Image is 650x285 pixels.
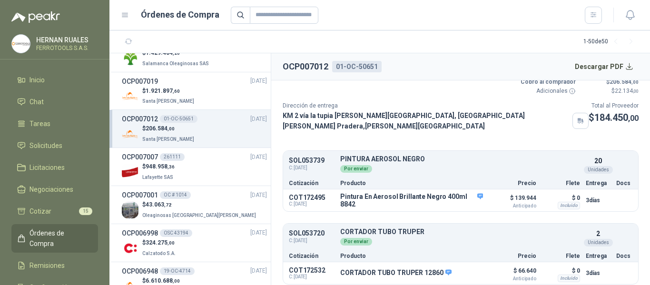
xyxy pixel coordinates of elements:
[250,191,267,200] span: [DATE]
[79,207,92,215] span: 15
[289,157,335,164] p: SOL053739
[122,240,138,256] img: Company Logo
[250,115,267,124] span: [DATE]
[146,163,175,170] span: 948.958
[173,88,180,94] span: ,60
[122,202,138,218] img: Company Logo
[160,115,197,123] div: 01-OC-50651
[122,50,138,67] img: Company Logo
[11,224,98,253] a: Órdenes de Compra
[542,253,580,259] p: Flete
[289,230,335,237] p: SOL053720
[146,277,180,284] span: 6.610.688
[146,239,175,246] span: 324.275
[283,110,569,131] p: KM 2 vía la tupia [PERSON_NAME][GEOGRAPHIC_DATA], [GEOGRAPHIC_DATA][PERSON_NAME] Pradera , [PERSO...
[122,88,138,104] img: Company Logo
[489,192,536,208] p: $ 139.944
[146,125,175,132] span: 206.584
[589,110,639,125] p: $
[30,184,73,195] span: Negociaciones
[610,79,639,85] span: 206.584
[489,180,536,186] p: Precio
[11,11,60,23] img: Logo peakr
[122,228,158,238] h3: OCP006998
[142,137,194,142] span: Santa [PERSON_NAME]
[167,240,175,246] span: ,00
[122,266,158,276] h3: OCP006948
[11,93,98,111] a: Chat
[289,253,335,259] p: Cotización
[594,156,602,166] p: 20
[340,156,580,163] p: PINTURA AEROSOL NEGRO
[583,34,639,49] div: 1 - 50 de 50
[30,206,51,216] span: Cotizar
[36,45,96,51] p: FERROTOOLS S.A.S.
[164,202,171,207] span: ,72
[173,278,180,284] span: ,00
[283,101,589,110] p: Dirección de entrega
[283,60,328,73] h2: OCP007012
[122,76,158,87] h3: OCP007019
[289,274,335,280] span: C: [DATE]
[250,228,267,237] span: [DATE]
[122,190,267,220] a: OCP007001OC # 1014[DATE] Company Logo$43.063,72Oleaginosas [GEOGRAPHIC_DATA][PERSON_NAME]
[142,162,175,171] p: $
[142,175,173,180] span: Lafayette SAS
[122,152,158,162] h3: OCP007007
[173,50,180,56] span: ,20
[142,200,258,209] p: $
[122,76,267,106] a: OCP007019[DATE] Company Logo$1.921.897,60Santa [PERSON_NAME]
[594,112,639,123] span: 184.450
[584,166,613,174] div: Unidades
[146,201,171,208] span: 43.063
[11,180,98,198] a: Negociaciones
[633,88,639,94] span: ,00
[589,101,639,110] p: Total al Proveedor
[250,266,267,275] span: [DATE]
[616,180,632,186] p: Docs
[628,114,639,123] span: ,00
[519,78,576,87] p: Cobro al comprador
[122,126,138,142] img: Company Logo
[30,140,62,151] span: Solicitudes
[142,98,194,104] span: Santa [PERSON_NAME]
[289,237,335,245] span: C: [DATE]
[12,35,30,53] img: Company Logo
[542,180,580,186] p: Flete
[542,265,580,276] p: $ 0
[489,204,536,208] span: Anticipado
[289,194,335,201] p: COT172495
[142,87,196,96] p: $
[340,228,580,236] p: CORTADOR TUBO TRUPER
[122,152,267,182] a: OCP007007261111[DATE] Company Logo$948.958,36Lafayette SAS
[581,87,639,96] p: $
[586,267,611,279] p: 3 días
[340,165,372,173] div: Por enviar
[11,202,98,220] a: Cotizar15
[489,265,536,281] p: $ 66.640
[584,239,613,246] div: Unidades
[519,87,576,96] p: Adicionales
[122,228,267,258] a: OCP006998OSC 43194[DATE] Company Logo$324.275,00Calzatodo S.A.
[30,118,50,129] span: Tareas
[141,8,219,21] h1: Órdenes de Compra
[289,266,335,274] p: COT172532
[30,75,45,85] span: Inicio
[167,164,175,169] span: ,36
[122,38,267,68] a: OCP007035OC 15846[DATE] Company Logo$1.429.404,20Salamanca Oleaginosas SAS
[30,228,89,249] span: Órdenes de Compra
[30,97,44,107] span: Chat
[570,57,639,76] button: Descargar PDF
[11,158,98,177] a: Licitaciones
[489,253,536,259] p: Precio
[142,49,211,58] p: $
[581,78,639,87] p: $
[289,164,335,172] span: C: [DATE]
[142,213,256,218] span: Oleaginosas [GEOGRAPHIC_DATA][PERSON_NAME]
[122,164,138,180] img: Company Logo
[340,180,483,186] p: Producto
[11,137,98,155] a: Solicitudes
[11,71,98,89] a: Inicio
[11,115,98,133] a: Tareas
[340,253,483,259] p: Producto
